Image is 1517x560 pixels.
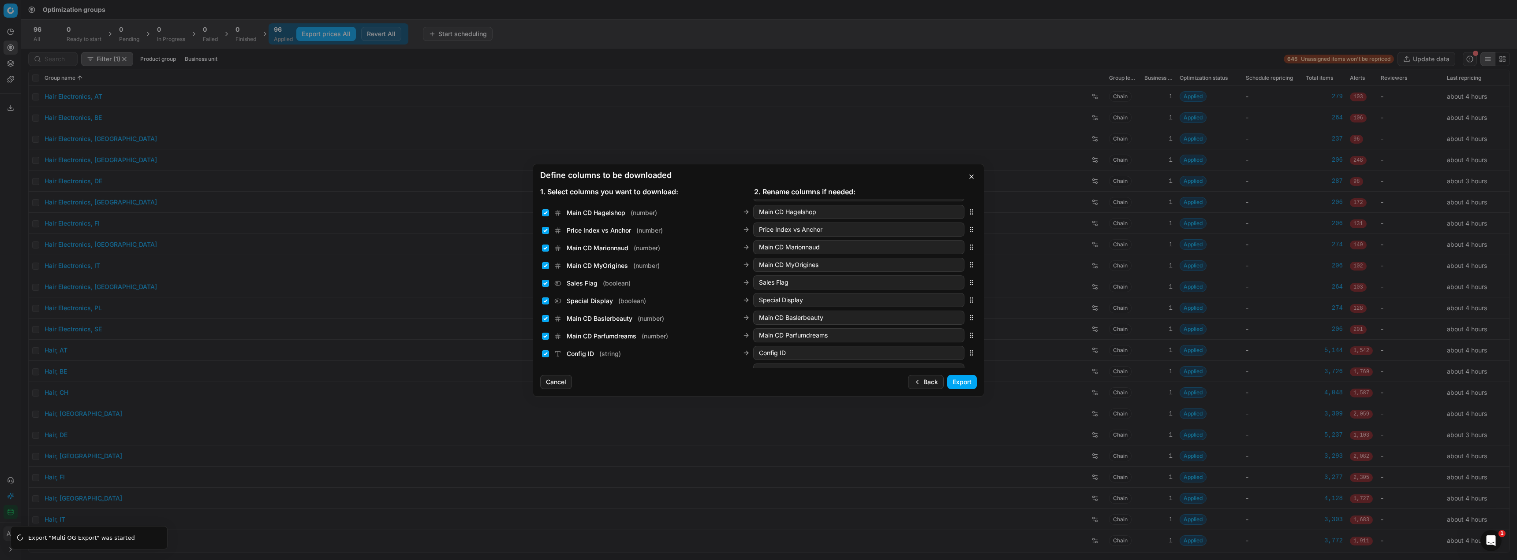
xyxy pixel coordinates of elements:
iframe: Intercom live chat [1480,530,1502,551]
span: ( string ) [599,349,621,358]
span: Main CD Marionnaud [567,244,628,252]
span: Sales Flag [567,279,598,288]
button: Back [908,375,944,389]
span: Main CD MyOrigines [567,261,628,270]
span: 1 [1498,530,1506,537]
span: ( number ) [636,226,663,235]
span: PCII cost [567,367,593,376]
span: ( number ) [638,314,664,323]
h2: Define columns to be downloaded [540,171,977,179]
span: Price Index vs Anchor [567,226,631,235]
span: ( boolean ) [618,297,646,305]
span: Special Display [567,297,613,305]
span: ( number ) [633,261,660,270]
span: Config ID [567,349,594,358]
span: Main CD Hagelshop [567,208,625,217]
span: Main CD Parfumdreams [567,332,636,341]
div: 2. Rename columns if needed: [754,186,968,197]
span: ( string ) [593,191,615,200]
span: ( number ) [634,244,660,252]
span: Main CD Baslerbeauty [567,314,632,323]
span: ( boolean ) [603,279,631,288]
span: ( number ) [598,367,625,376]
div: 1. Select columns you want to download: [540,186,754,197]
span: Cluster [567,191,588,200]
span: ( number ) [631,208,657,217]
button: Export [947,375,977,389]
button: Cancel [540,375,572,389]
span: ( number ) [642,332,668,341]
